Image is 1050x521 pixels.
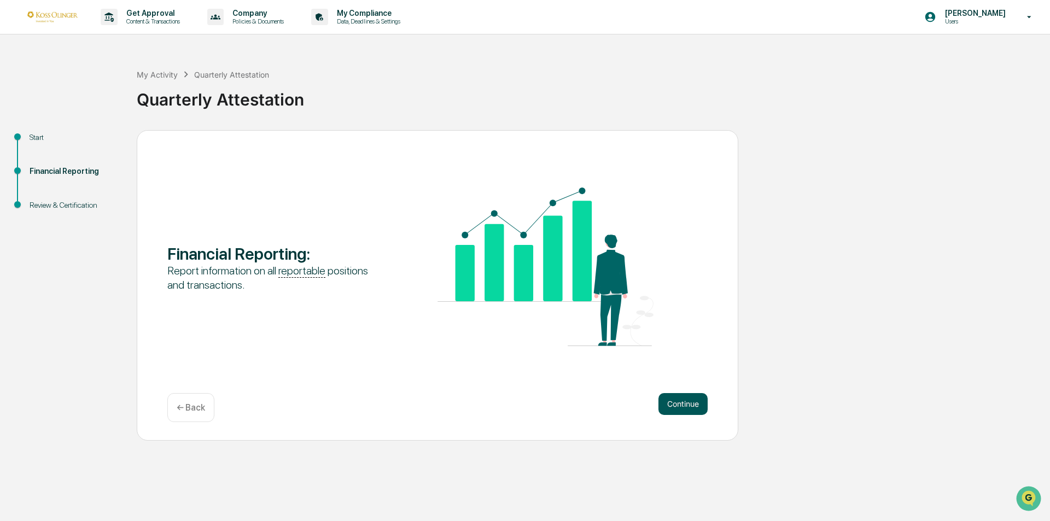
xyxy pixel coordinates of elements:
[11,160,20,168] div: 🔎
[137,81,1045,109] div: Quarterly Attestation
[22,159,69,169] span: Data Lookup
[936,9,1011,17] p: [PERSON_NAME]
[186,87,199,100] button: Start new chat
[278,264,325,278] u: reportable
[30,166,119,177] div: Financial Reporting
[77,185,132,194] a: Powered byPylon
[109,185,132,194] span: Pylon
[7,133,75,153] a: 🖐️Preclearance
[22,138,71,149] span: Preclearance
[177,402,205,413] p: ← Back
[30,132,119,143] div: Start
[167,264,383,292] div: Report information on all positions and transactions.
[137,70,178,79] div: My Activity
[7,154,73,174] a: 🔎Data Lookup
[118,17,185,25] p: Content & Transactions
[194,70,269,79] div: Quarterly Attestation
[328,17,406,25] p: Data, Deadlines & Settings
[26,11,79,22] img: logo
[37,95,138,103] div: We're available if you need us!
[11,139,20,148] div: 🖐️
[328,9,406,17] p: My Compliance
[37,84,179,95] div: Start new chat
[90,138,136,149] span: Attestations
[167,244,383,264] div: Financial Reporting :
[11,84,31,103] img: 1746055101610-c473b297-6a78-478c-a979-82029cc54cd1
[118,9,185,17] p: Get Approval
[437,188,654,346] img: Financial Reporting
[224,17,289,25] p: Policies & Documents
[658,393,708,415] button: Continue
[30,200,119,211] div: Review & Certification
[936,17,1011,25] p: Users
[224,9,289,17] p: Company
[75,133,140,153] a: 🗄️Attestations
[79,139,88,148] div: 🗄️
[1015,485,1045,514] iframe: Open customer support
[11,23,199,40] p: How can we help?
